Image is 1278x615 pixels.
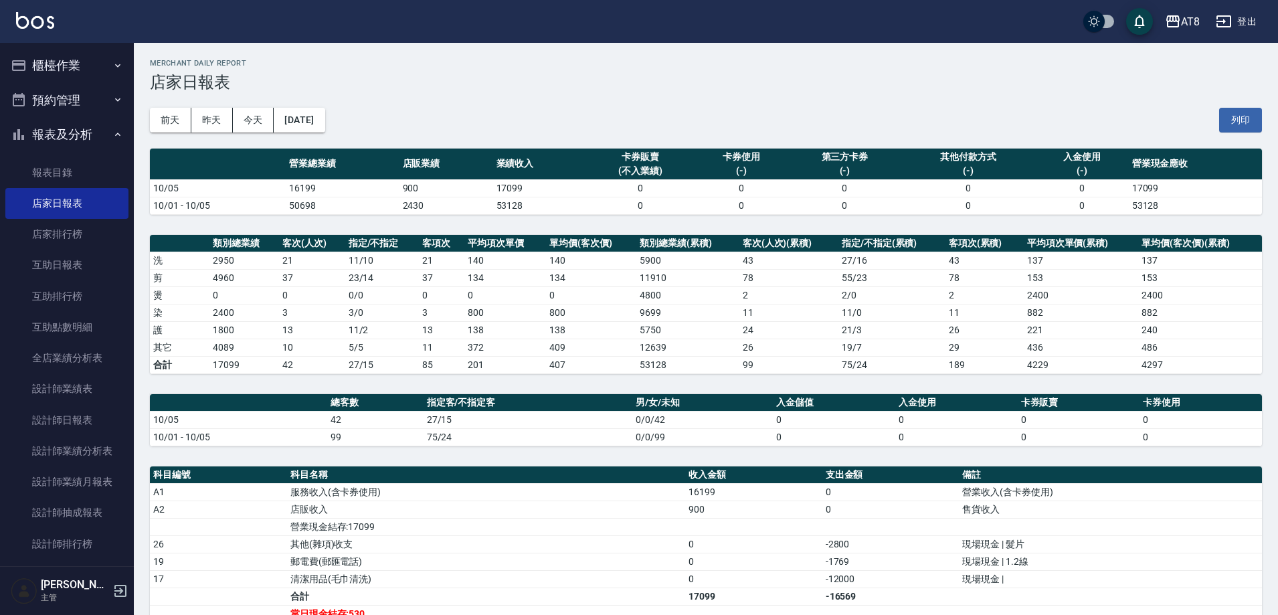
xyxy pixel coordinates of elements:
div: 第三方卡券 [792,150,899,164]
td: 11 / 10 [345,252,420,269]
th: 營業現金應收 [1129,149,1262,180]
td: 0 [419,286,464,304]
button: 報表及分析 [5,117,128,152]
td: 800 [546,304,636,321]
td: 138 [546,321,636,339]
td: 5750 [636,321,739,339]
td: 服務收入(含卡券使用) [287,483,685,501]
td: 0 [1139,428,1262,446]
a: 店家排行榜 [5,219,128,250]
td: 營業收入(含卡券使用) [959,483,1262,501]
td: 221 [1024,321,1139,339]
td: 0 [695,179,788,197]
td: 其它 [150,339,209,356]
td: 2400 [1024,286,1139,304]
td: 其他(雜項)收支 [287,535,685,553]
th: 入金使用 [895,394,1018,412]
th: 單均價(客次價)(累積) [1138,235,1262,252]
div: (-) [1038,164,1125,178]
td: A2 [150,501,287,518]
td: 21 [419,252,464,269]
button: 櫃檯作業 [5,48,128,83]
a: 店販抽成明細 [5,559,128,590]
td: 486 [1138,339,1262,356]
th: 男/女/未知 [632,394,773,412]
td: 清潔用品(毛巾清洗) [287,570,685,588]
td: 55 / 23 [838,269,945,286]
td: 11 [739,304,838,321]
td: -1769 [822,553,960,570]
td: 26 [739,339,838,356]
a: 設計師業績分析表 [5,436,128,466]
th: 卡券販賣 [1018,394,1140,412]
td: 0 [685,535,822,553]
img: Logo [16,12,54,29]
td: 189 [945,356,1024,373]
td: 10 [279,339,345,356]
th: 平均項次單價(累積) [1024,235,1139,252]
th: 客項次(累積) [945,235,1024,252]
td: 5 / 5 [345,339,420,356]
td: 240 [1138,321,1262,339]
td: 0 [1018,428,1140,446]
td: A1 [150,483,287,501]
td: 0 [788,179,902,197]
td: 4297 [1138,356,1262,373]
th: 客次(人次) [279,235,345,252]
th: 客項次 [419,235,464,252]
td: 1800 [209,321,279,339]
td: 78 [945,269,1024,286]
div: (-) [698,164,785,178]
td: 0 [901,179,1034,197]
td: 10/05 [150,411,327,428]
td: 2950 [209,252,279,269]
td: 染 [150,304,209,321]
th: 指定/不指定 [345,235,420,252]
td: 郵電費(郵匯電話) [287,553,685,570]
th: 營業總業績 [286,149,399,180]
div: 卡券販賣 [590,150,691,164]
td: 店販收入 [287,501,685,518]
td: 99 [739,356,838,373]
td: 153 [1024,269,1139,286]
td: 23 / 14 [345,269,420,286]
td: 17 [150,570,287,588]
th: 類別總業績(累積) [636,235,739,252]
a: 互助排行榜 [5,281,128,312]
td: 0 [773,428,895,446]
td: 17099 [209,356,279,373]
td: 138 [464,321,546,339]
td: 4229 [1024,356,1139,373]
td: 26 [150,535,287,553]
td: 4089 [209,339,279,356]
th: 類別總業績 [209,235,279,252]
button: AT8 [1160,8,1205,35]
td: 137 [1138,252,1262,269]
th: 卡券使用 [1139,394,1262,412]
td: 0/0/99 [632,428,773,446]
td: 137 [1024,252,1139,269]
table: a dense table [150,235,1262,374]
td: 3 [279,304,345,321]
td: 0 [901,197,1034,214]
td: 0 [209,286,279,304]
td: 26 [945,321,1024,339]
td: 0 [773,411,895,428]
td: 剪 [150,269,209,286]
div: (-) [905,164,1031,178]
a: 設計師業績表 [5,373,128,404]
td: 42 [279,356,345,373]
a: 互助日報表 [5,250,128,280]
td: 85 [419,356,464,373]
td: 2400 [1138,286,1262,304]
td: 營業現金結存:17099 [287,518,685,535]
td: 43 [739,252,838,269]
td: 43 [945,252,1024,269]
td: 0 [464,286,546,304]
button: 昨天 [191,108,233,133]
button: 前天 [150,108,191,133]
td: 134 [464,269,546,286]
div: (-) [792,164,899,178]
td: 19 [150,553,287,570]
th: 單均價(客次價) [546,235,636,252]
